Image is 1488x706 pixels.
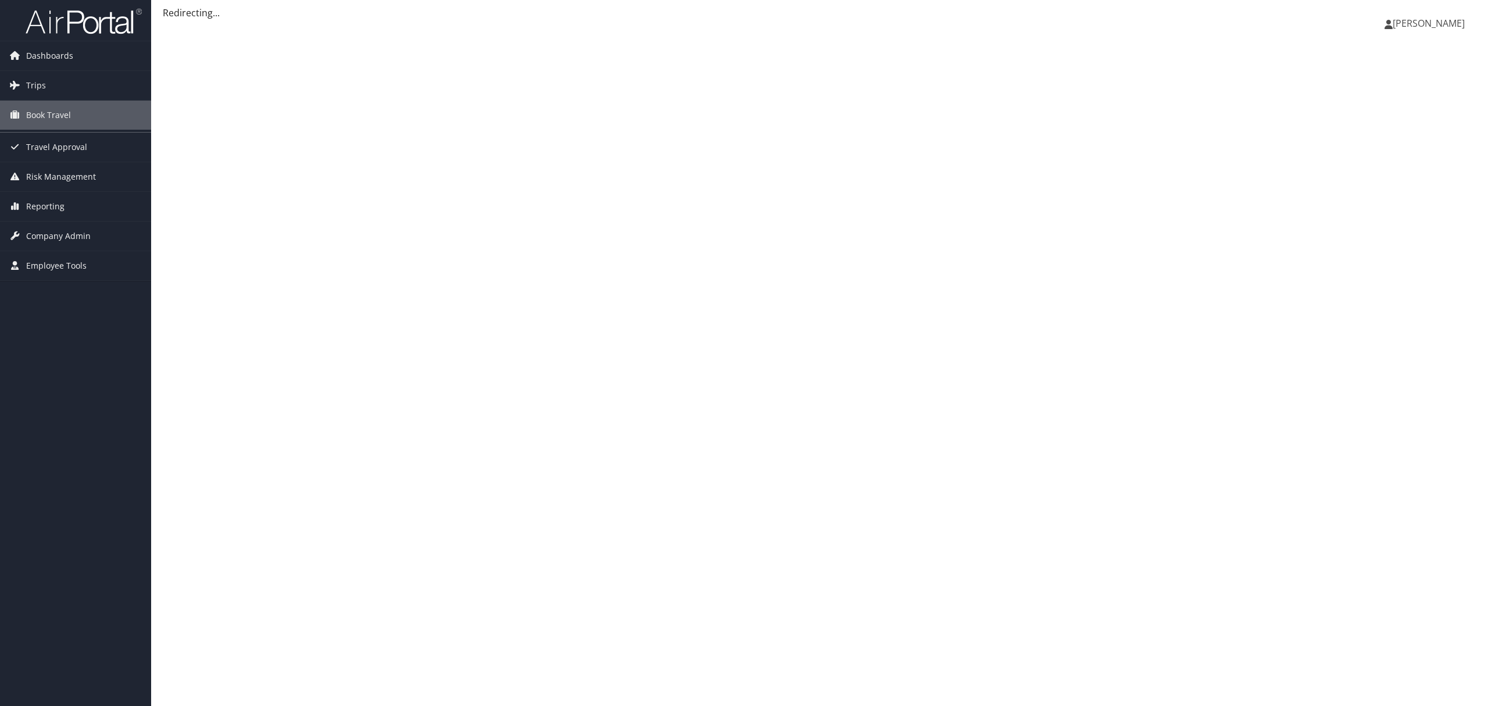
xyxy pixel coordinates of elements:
div: Redirecting... [163,6,1476,20]
span: [PERSON_NAME] [1393,17,1465,30]
span: Dashboards [26,41,73,70]
span: Travel Approval [26,133,87,162]
span: Trips [26,71,46,100]
span: Book Travel [26,101,71,130]
span: Reporting [26,192,65,221]
span: Company Admin [26,222,91,251]
img: airportal-logo.png [26,8,142,35]
span: Risk Management [26,162,96,191]
span: Employee Tools [26,251,87,280]
a: [PERSON_NAME] [1385,6,1476,41]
